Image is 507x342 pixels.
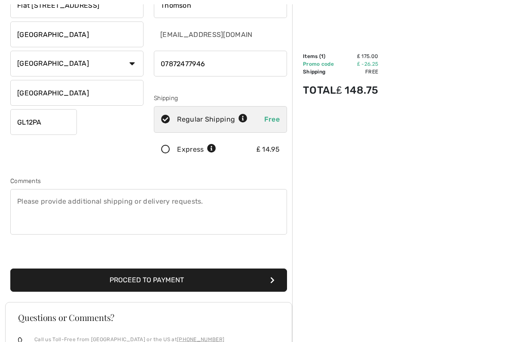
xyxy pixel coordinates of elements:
h3: Questions or Comments? [18,313,279,322]
div: Regular Shipping [177,114,247,125]
div: Shipping [154,94,287,103]
div: Express [177,144,216,155]
input: E-mail [154,21,254,47]
td: Free [336,68,379,76]
span: Free [264,115,280,123]
td: ₤ 175.00 [336,52,379,60]
td: Items ( ) [303,52,336,60]
input: Mobile [154,51,287,76]
button: Proceed to Payment [10,269,287,292]
input: City [10,21,144,47]
div: Comments [10,177,287,186]
input: Zip/Postal Code [10,109,77,135]
td: Promo code [303,60,336,68]
div: ₤ 14.95 [257,144,280,155]
input: State/Province [10,80,144,106]
span: 1 [321,53,324,59]
td: Shipping [303,68,336,76]
td: Total [303,76,336,105]
td: ₤ -26.25 [336,60,379,68]
td: ₤ 148.75 [336,76,379,105]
